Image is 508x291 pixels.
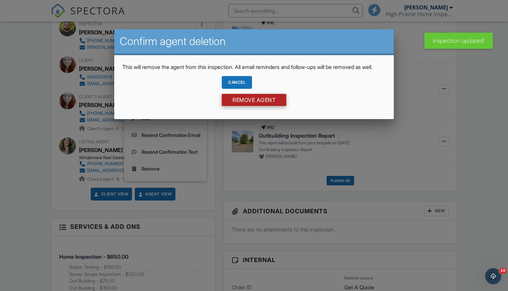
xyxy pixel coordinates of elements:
[485,268,501,284] iframe: Intercom live chat
[424,33,493,49] div: Inspection updated!
[222,76,252,89] div: Cancel
[222,94,286,106] input: Remove Agent
[122,63,386,71] p: This will remove the agent from this inspection. All email reminders and follow-ups will be remov...
[120,35,388,48] h2: Confirm agent deletion
[499,268,507,274] span: 10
